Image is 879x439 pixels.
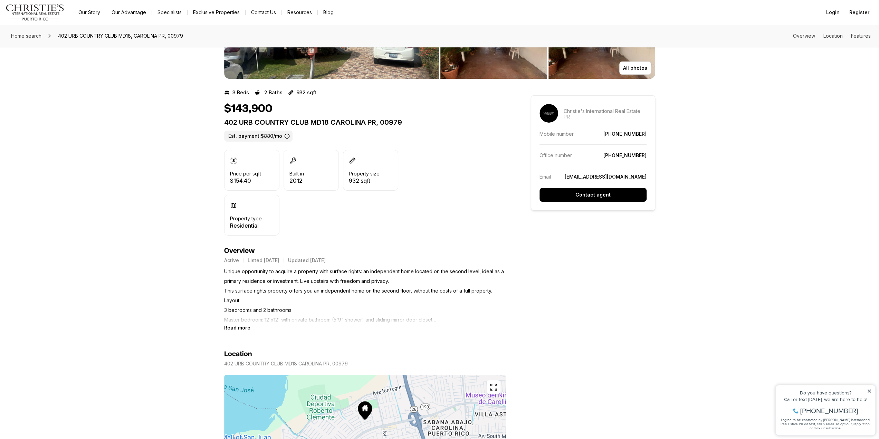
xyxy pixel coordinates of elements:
[440,17,547,79] button: View image gallery
[106,8,152,17] a: Our Advantage
[793,33,815,39] a: Skip to: Overview
[230,178,261,183] p: $154.40
[823,33,843,39] a: Skip to: Location
[224,267,506,325] p: Unique opportunity to acquire a property with surface rights: an independent home located on the ...
[296,90,316,95] p: 932 sqft
[224,350,252,358] h4: Location
[539,131,574,137] p: Mobile number
[603,152,647,158] a: [PHONE_NUMBER]
[851,33,871,39] a: Skip to: Features
[224,361,348,366] p: 402 URB COUNTRY CLUB MD18 CAROLINA PR, 00979
[11,33,41,39] span: Home search
[248,258,279,263] p: Listed [DATE]
[845,6,873,19] button: Register
[224,247,506,255] h4: Overview
[232,90,249,95] p: 3 Beds
[548,17,655,79] button: View image gallery
[264,90,283,95] p: 2 Baths
[318,8,339,17] a: Blog
[349,171,380,176] p: Property size
[623,65,647,71] p: All photos
[73,8,106,17] a: Our Story
[289,171,304,176] p: Built in
[288,258,326,263] p: Updated [DATE]
[188,8,245,17] a: Exclusive Properties
[28,32,86,39] span: [PHONE_NUMBER]
[575,192,611,198] p: Contact agent
[822,6,844,19] button: Login
[7,16,100,20] div: Do you have questions?
[539,152,572,158] p: Office number
[539,174,551,180] p: Email
[9,42,98,56] span: I agree to be contacted by [PERSON_NAME] International Real Estate PR via text, call & email. To ...
[289,178,304,183] p: 2012
[793,33,871,39] nav: Page section menu
[565,174,647,180] a: [EMAIL_ADDRESS][DOMAIN_NAME]
[6,4,65,21] img: logo
[224,258,239,263] p: Active
[230,216,262,221] p: Property type
[564,108,647,120] p: Christie's International Real Estate PR
[349,178,380,183] p: 932 sqft
[246,8,281,17] button: Contact Us
[603,131,647,137] a: [PHONE_NUMBER]
[224,118,506,126] p: 402 URB COUNTRY CLUB MD18 CAROLINA PR, 00979
[224,102,273,115] h1: $143,900
[826,10,840,15] span: Login
[152,8,187,17] a: Specialists
[230,223,262,228] p: Residential
[8,30,44,41] a: Home search
[282,8,317,17] a: Resources
[619,61,651,75] button: All photos
[539,188,647,202] button: Contact agent
[224,131,293,142] label: Est. payment: $880/mo
[55,30,186,41] span: 402 URB COUNTRY CLUB MD18, CAROLINA PR, 00979
[849,10,869,15] span: Register
[224,325,250,331] button: Read more
[230,171,261,176] p: Price per sqft
[7,22,100,27] div: Call or text [DATE], we are here to help!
